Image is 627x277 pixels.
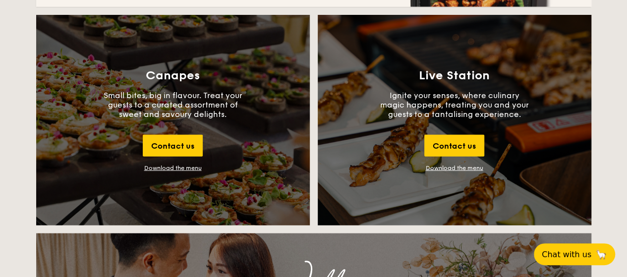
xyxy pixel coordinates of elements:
[595,249,607,260] span: 🦙
[99,91,247,119] p: Small bites, big in flavour. Treat your guests to a curated assortment of sweet and savoury delig...
[380,91,529,119] p: Ignite your senses, where culinary magic happens, treating you and your guests to a tantalising e...
[424,135,484,157] div: Contact us
[542,250,591,259] span: Chat with us
[534,243,615,265] button: Chat with us🦙
[419,69,490,83] h3: Live Station
[143,135,203,157] div: Contact us
[146,69,200,83] h3: Canapes
[426,165,483,171] a: Download the menu
[144,165,202,171] div: Download the menu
